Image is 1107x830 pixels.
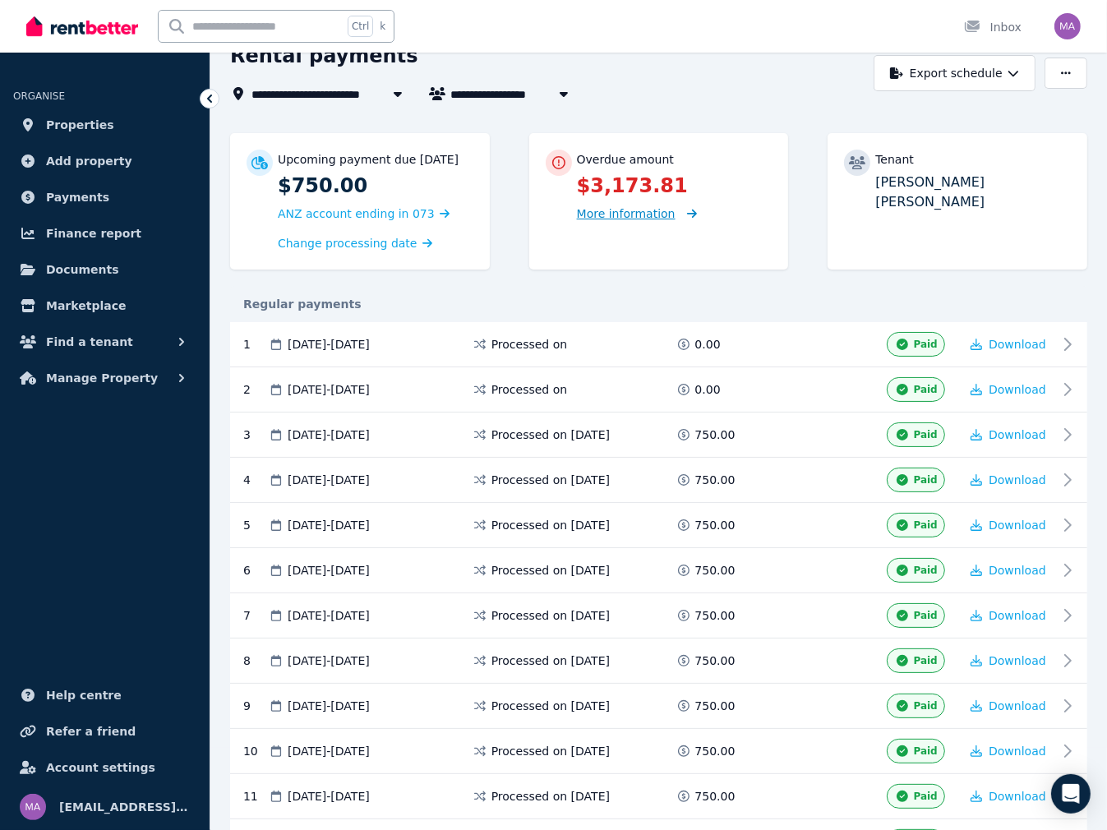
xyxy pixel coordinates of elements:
div: 2 [243,377,268,402]
span: Download [989,609,1046,622]
button: Download [971,607,1046,624]
p: Tenant [875,151,914,168]
span: [DATE] - [DATE] [288,698,370,714]
div: Regular payments [230,296,1087,312]
button: Download [971,427,1046,443]
a: Change processing date [278,235,432,251]
span: [EMAIL_ADDRESS][DOMAIN_NAME] [59,797,190,817]
img: maree.likely@bigpond.com [20,794,46,820]
span: [DATE] - [DATE] [288,788,370,805]
span: Paid [914,473,938,486]
span: 750.00 [695,562,736,579]
span: 750.00 [695,698,736,714]
span: k [380,20,385,33]
span: [DATE] - [DATE] [288,652,370,669]
span: Processed on [DATE] [491,743,610,759]
div: 11 [243,784,268,809]
span: Paid [914,654,938,667]
span: 750.00 [695,788,736,805]
div: Inbox [964,19,1022,35]
p: [PERSON_NAME] [PERSON_NAME] [875,173,1071,212]
span: Change processing date [278,235,417,251]
span: Processed on [DATE] [491,607,610,624]
span: Download [989,699,1046,712]
span: Download [989,564,1046,577]
p: Upcoming payment due [DATE] [278,151,459,168]
div: 7 [243,603,268,628]
div: 4 [243,468,268,492]
span: Find a tenant [46,332,133,352]
span: Paid [914,609,938,622]
span: Download [989,383,1046,396]
button: Download [971,788,1046,805]
a: Finance report [13,217,196,250]
span: Processed on [491,381,568,398]
span: Paid [914,564,938,577]
span: More information [577,207,676,220]
span: Download [989,745,1046,758]
span: Paid [914,338,938,351]
span: 750.00 [695,652,736,669]
span: Download [989,473,1046,486]
span: ANZ account ending in 073 [278,207,435,220]
button: Download [971,472,1046,488]
span: 750.00 [695,607,736,624]
span: Processed on [DATE] [491,472,610,488]
span: [DATE] - [DATE] [288,743,370,759]
span: Processed on [DATE] [491,517,610,533]
a: Refer a friend [13,715,196,748]
div: 3 [243,422,268,447]
div: 5 [243,513,268,537]
button: Download [971,562,1046,579]
div: Open Intercom Messenger [1051,774,1091,814]
span: Processed on [DATE] [491,652,610,669]
span: Paid [914,699,938,712]
span: Processed on [DATE] [491,698,610,714]
span: 0.00 [695,336,721,353]
a: Help centre [13,679,196,712]
span: Download [989,790,1046,803]
span: Refer a friend [46,722,136,741]
div: 10 [243,739,268,763]
button: Download [971,381,1046,398]
button: Download [971,336,1046,353]
button: Download [971,698,1046,714]
div: 8 [243,648,268,673]
span: Documents [46,260,119,279]
button: Download [971,517,1046,533]
span: Manage Property [46,368,158,388]
span: Processed on [491,336,568,353]
span: Properties [46,115,114,135]
span: 750.00 [695,472,736,488]
span: Help centre [46,685,122,705]
span: Download [989,338,1046,351]
div: 1 [243,332,268,357]
span: Download [989,519,1046,532]
span: Processed on [DATE] [491,788,610,805]
a: Add property [13,145,196,178]
span: Finance report [46,224,141,243]
button: Find a tenant [13,325,196,358]
span: Add property [46,151,132,171]
img: maree.likely@bigpond.com [1054,13,1081,39]
div: 6 [243,558,268,583]
span: Paid [914,428,938,441]
span: Paid [914,383,938,396]
a: Properties [13,108,196,141]
span: Account settings [46,758,155,777]
span: Payments [46,187,109,207]
a: Documents [13,253,196,286]
p: $750.00 [278,173,473,199]
span: Download [989,654,1046,667]
span: Processed on [DATE] [491,427,610,443]
span: ORGANISE [13,90,65,102]
span: 750.00 [695,517,736,533]
span: Download [989,428,1046,441]
div: 9 [243,694,268,718]
p: Overdue amount [577,151,674,168]
h1: Rental payments [230,43,418,69]
span: Ctrl [348,16,373,37]
a: Account settings [13,751,196,784]
span: Paid [914,790,938,803]
button: Download [971,743,1046,759]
